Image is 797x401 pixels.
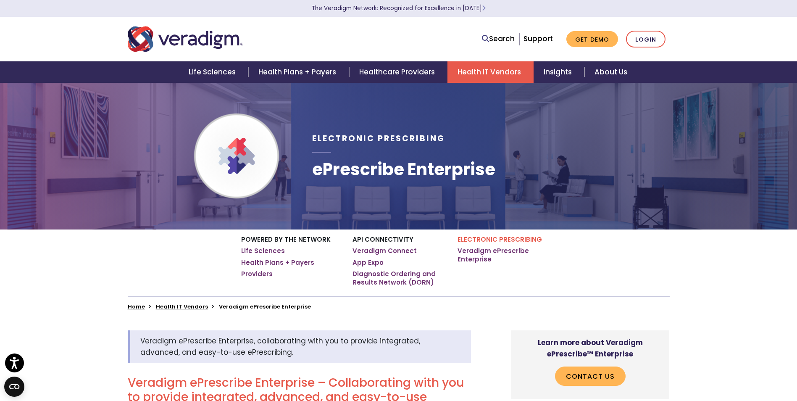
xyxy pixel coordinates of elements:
[755,359,787,391] iframe: Drift Chat Widget
[352,259,384,267] a: App Expo
[312,133,445,144] span: Electronic Prescribing
[352,247,417,255] a: Veradigm Connect
[140,336,420,357] span: Veradigm ePrescribe Enterprise, collaborating with you to provide integrated, advanced, and easy-...
[523,34,553,44] a: Support
[312,4,486,12] a: The Veradigm Network: Recognized for Excellence in [DATE]Learn More
[248,61,349,83] a: Health Plans + Payers
[156,303,208,311] a: Health IT Vendors
[128,303,145,311] a: Home
[241,247,285,255] a: Life Sciences
[555,367,626,386] a: Contact Us
[458,247,556,263] a: Veradigm ePrescribe Enterprise
[312,159,495,179] h1: ePrescribe Enterprise
[447,61,534,83] a: Health IT Vendors
[538,338,643,359] strong: Learn more about Veradigm ePrescribe™ Enterprise
[241,270,273,278] a: Providers
[534,61,584,83] a: Insights
[352,270,445,286] a: Diagnostic Ordering and Results Network (DORN)
[584,61,637,83] a: About Us
[4,377,24,397] button: Open CMP widget
[179,61,248,83] a: Life Sciences
[349,61,447,83] a: Healthcare Providers
[482,4,486,12] span: Learn More
[626,31,665,48] a: Login
[128,25,243,53] img: Veradigm logo
[566,31,618,47] a: Get Demo
[241,259,314,267] a: Health Plans + Payers
[482,33,515,45] a: Search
